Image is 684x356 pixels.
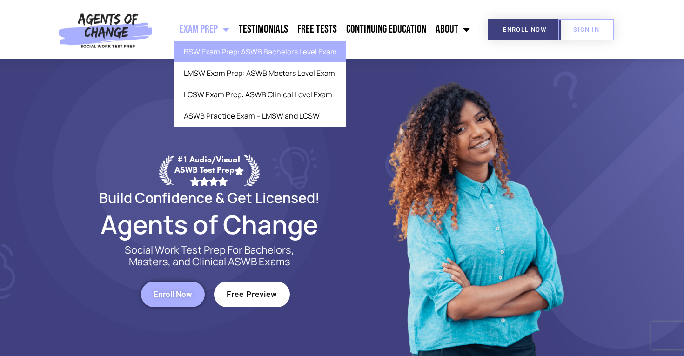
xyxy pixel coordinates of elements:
a: Testimonials [234,18,293,41]
a: Exam Prep [174,18,234,41]
a: ASWB Practice Exam – LMSW and LCSW [174,105,346,127]
a: Continuing Education [342,18,431,41]
span: Free Preview [227,290,277,298]
a: LCSW Exam Prep: ASWB Clinical Level Exam [174,84,346,105]
span: Enroll Now [154,290,192,298]
a: SIGN IN [558,19,614,40]
nav: Menu [157,18,475,41]
h2: Agents of Change [77,214,342,235]
a: Enroll Now [488,19,561,40]
p: Social Work Test Prep For Bachelors, Masters, and Clinical ASWB Exams [114,244,305,268]
span: SIGN IN [573,27,599,33]
a: Free Tests [293,18,342,41]
div: #1 Audio/Visual ASWB Test Prep [174,154,244,186]
a: LMSW Exam Prep: ASWB Masters Level Exam [174,62,346,84]
a: Enroll Now [141,282,205,307]
a: Free Preview [214,282,290,307]
a: About [431,18,475,41]
ul: Exam Prep [174,41,346,127]
a: BSW Exam Prep: ASWB Bachelors Level Exam [174,41,346,62]
span: Enroll Now [503,27,546,33]
h2: Build Confidence & Get Licensed! [77,191,342,204]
